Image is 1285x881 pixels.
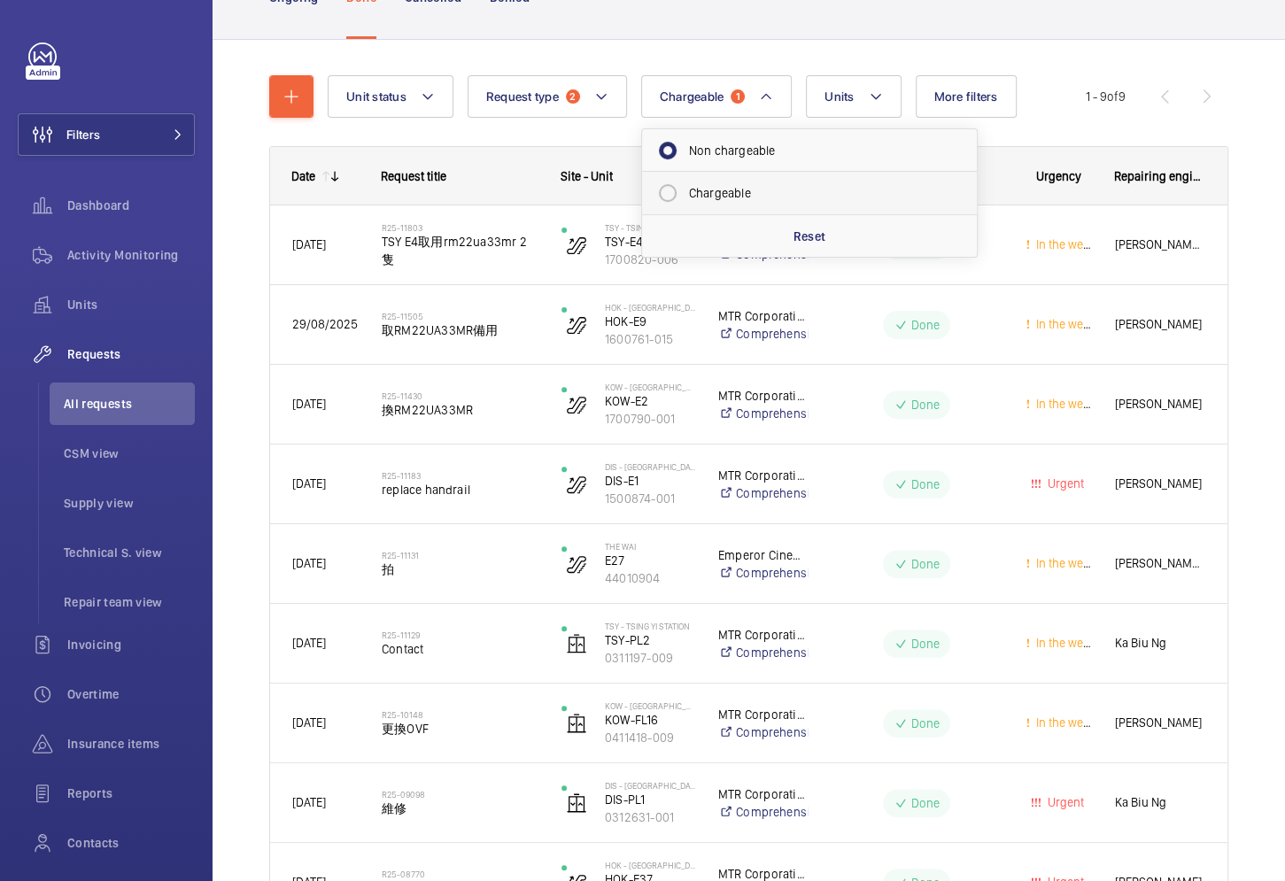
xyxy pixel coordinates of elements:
span: More filters [934,89,998,104]
a: Comprehensive [718,644,808,661]
p: Done [911,316,941,334]
p: Done [911,555,941,573]
button: Chargeable1 [641,75,793,118]
span: [PERSON_NAME] [1115,314,1205,335]
p: Done [911,794,941,812]
span: [DATE] [292,715,326,730]
span: Contacts [67,834,195,852]
p: The Wai [605,541,695,552]
img: escalator.svg [566,235,587,256]
img: escalator.svg [566,394,587,415]
p: MTR Corporation Limited [718,307,808,325]
p: DIS - [GEOGRAPHIC_DATA] [605,461,695,472]
button: Unit status [328,75,453,118]
button: Units [806,75,901,118]
span: TSY E4取用rm22ua33mr 2隻 [382,233,538,268]
h2: R25-08770 [382,869,538,879]
h2: R25-10148 [382,709,538,720]
img: elevator.svg [566,633,587,654]
p: TSY-E4 [605,233,695,251]
p: E27 [605,552,695,569]
a: Comprehensive [718,405,808,422]
span: Units [824,89,854,104]
span: Requests [67,345,195,363]
span: Site - Unit [561,169,613,183]
button: Request type2 [468,75,627,118]
p: DIS-PL1 [605,791,695,808]
p: MTR Corporation Limited [718,626,808,644]
p: TSY - Tsing Yi Station [605,621,695,631]
img: elevator.svg [566,713,587,734]
p: KOW - [GEOGRAPHIC_DATA] [605,700,695,711]
h2: R25-11129 [382,630,538,640]
span: [PERSON_NAME] [1115,394,1205,414]
span: Supply view [64,494,195,512]
img: elevator.svg [566,792,587,814]
a: Comprehensive [718,723,808,741]
p: TSY-PL2 [605,631,695,649]
p: Done [911,635,941,653]
span: 29/08/2025 [292,317,358,331]
p: 0411418-009 [605,729,695,746]
h2: R25-11183 [382,470,538,481]
span: Repair team view [64,593,195,611]
p: TSY - Tsing Yi Station [605,222,695,233]
h2: R25-11803 [382,222,538,233]
button: More filters [916,75,1017,118]
span: Repairing engineer [1114,169,1206,183]
span: Urgency [1036,169,1081,183]
span: 換RM22UA33MR [382,401,538,419]
h2: R25-11505 [382,311,538,321]
img: escalator.svg [566,553,587,575]
span: 取RM22UA33MR備用 [382,321,538,339]
span: 更換OVF [382,720,538,738]
span: [DATE] [292,476,326,491]
span: CSM view [64,444,195,462]
span: 維修 [382,800,538,817]
span: Ka Biu Ng [1115,792,1205,813]
span: Request title [381,169,446,183]
span: [DATE] [292,556,326,570]
span: [DATE] [292,397,326,411]
span: Units [67,296,195,313]
span: In the week [1033,715,1095,730]
span: Unit status [346,89,406,104]
span: of [1107,89,1119,104]
h2: R25-09098 [382,789,538,800]
p: 1700820-006 [605,251,695,268]
h2: R25-11131 [382,550,538,560]
span: 1 [731,89,745,104]
span: In the week [1033,556,1095,570]
p: 0311197-009 [605,649,695,667]
span: [PERSON_NAME] [1115,474,1205,494]
span: Invoicing [67,636,195,653]
p: Done [911,396,941,413]
span: [PERSON_NAME] [1115,713,1205,733]
img: escalator.svg [566,474,587,495]
p: Done [911,475,941,493]
p: HOK - [GEOGRAPHIC_DATA] [605,302,695,313]
p: Reset [793,228,825,245]
span: Dashboard [67,197,195,214]
p: KOW-E2 [605,392,695,410]
span: 1 - 9 9 [1086,90,1126,103]
p: 44010904 [605,569,695,587]
span: Urgent [1044,795,1084,809]
span: Ka Biu Ng [1115,633,1205,653]
p: 1700790-001 [605,410,695,428]
p: KOW-FL16 [605,711,695,729]
p: MTR Corporation Limited [718,387,808,405]
span: 2 [566,89,580,104]
span: replace handrail [382,481,538,498]
span: Activity Monitoring [67,246,195,264]
span: [DATE] [292,795,326,809]
a: Comprehensive [718,803,808,821]
p: KOW - [GEOGRAPHIC_DATA] [605,382,695,392]
span: Urgent [1044,476,1084,491]
a: Comprehensive [718,325,808,343]
img: escalator.svg [566,314,587,336]
span: Insurance items [67,735,195,753]
p: HOK - [GEOGRAPHIC_DATA] [605,860,695,870]
div: Date [291,169,315,183]
span: 拍 [382,560,538,578]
